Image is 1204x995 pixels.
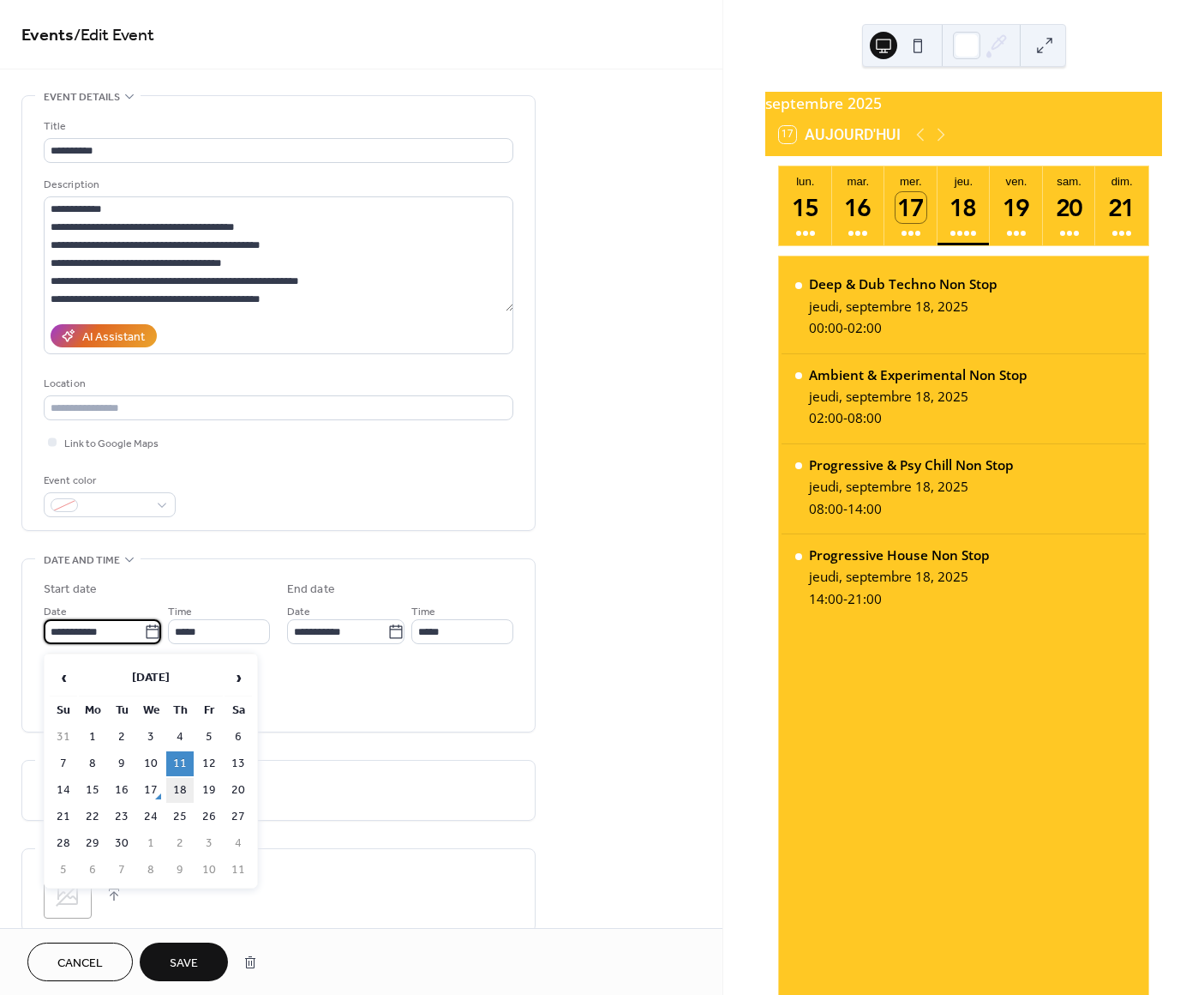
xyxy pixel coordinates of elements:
td: 21 [50,805,77,829]
div: ven. [995,175,1038,188]
div: 15 [790,192,821,223]
span: Cancel [57,955,103,973]
td: 25 [166,805,194,829]
td: 31 [50,725,77,750]
td: 10 [137,751,165,776]
td: 7 [50,751,77,776]
td: 23 [108,805,135,829]
td: 22 [79,805,106,829]
button: 17Aujourd'hui [773,122,907,148]
td: 27 [225,805,252,829]
td: 8 [79,751,106,776]
div: Progressive House Non Stop [809,546,990,564]
button: lun.15 [779,166,832,245]
td: 19 [195,778,223,803]
td: 16 [108,778,135,803]
td: 6 [225,725,252,750]
td: 5 [50,858,77,883]
div: Title [44,118,510,136]
div: mar. [837,175,880,188]
span: - [843,590,848,608]
div: jeudi, septembre 18, 2025 [809,478,1014,496]
div: Start date [44,581,97,599]
div: 21 [1106,192,1137,223]
span: Date [44,603,67,621]
td: 18 [166,778,194,803]
span: Event details [44,88,120,106]
div: 16 [842,192,873,223]
div: Description [44,176,510,194]
td: 3 [137,725,165,750]
div: jeudi, septembre 18, 2025 [809,298,997,316]
th: Tu [108,698,135,723]
td: 4 [166,725,194,750]
td: 17 [137,778,165,803]
div: septembre 2025 [765,92,1162,114]
div: AI Assistant [82,329,145,347]
span: / Edit Event [74,19,154,52]
td: 2 [108,725,135,750]
button: jeu.18 [937,166,991,245]
div: lun. [784,175,827,188]
td: 9 [166,858,194,883]
div: ; [44,871,92,919]
div: 17 [896,192,926,223]
td: 1 [79,725,106,750]
th: Sa [225,698,252,723]
div: jeudi, septembre 18, 2025 [809,568,990,586]
td: 9 [108,751,135,776]
span: 08:00 [848,409,882,427]
td: 28 [50,831,77,856]
span: 21:00 [848,590,882,608]
td: 13 [225,751,252,776]
td: 6 [79,858,106,883]
td: 11 [225,858,252,883]
div: mer. [890,175,932,188]
span: 02:00 [848,319,882,337]
td: 2 [166,831,194,856]
div: 20 [1054,192,1085,223]
span: Link to Google Maps [64,435,159,453]
div: dim. [1100,175,1143,188]
th: Su [50,698,77,723]
button: mar.16 [832,166,885,245]
span: 02:00 [809,409,843,427]
td: 5 [195,725,223,750]
span: 08:00 [809,500,843,518]
button: dim.21 [1095,166,1148,245]
th: Fr [195,698,223,723]
div: sam. [1048,175,1091,188]
button: AI Assistant [51,324,157,347]
button: ven.19 [990,166,1043,245]
span: 14:00 [809,590,843,608]
span: - [843,500,848,518]
th: [DATE] [79,660,223,696]
td: 20 [225,778,252,803]
span: Date [287,603,310,621]
div: jeu. [943,175,985,188]
div: Event color [44,472,172,490]
td: 24 [137,805,165,829]
span: - [843,409,848,427]
button: sam.20 [1043,166,1096,245]
td: 15 [79,778,106,803]
button: Save [140,943,228,981]
div: Deep & Dub Techno Non Stop [809,275,997,293]
span: › [225,660,251,695]
span: Time [411,603,435,621]
div: 19 [1001,192,1032,223]
td: 26 [195,805,223,829]
span: - [843,319,848,337]
span: ‹ [51,660,76,695]
span: 00:00 [809,319,843,337]
button: Cancel [27,943,133,981]
td: 11 [166,751,194,776]
button: mer.17 [884,166,937,245]
th: Th [166,698,194,723]
td: 8 [137,858,165,883]
td: 29 [79,831,106,856]
div: 18 [949,192,979,223]
div: End date [287,581,335,599]
div: Ambient & Experimental Non Stop [809,366,1027,384]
